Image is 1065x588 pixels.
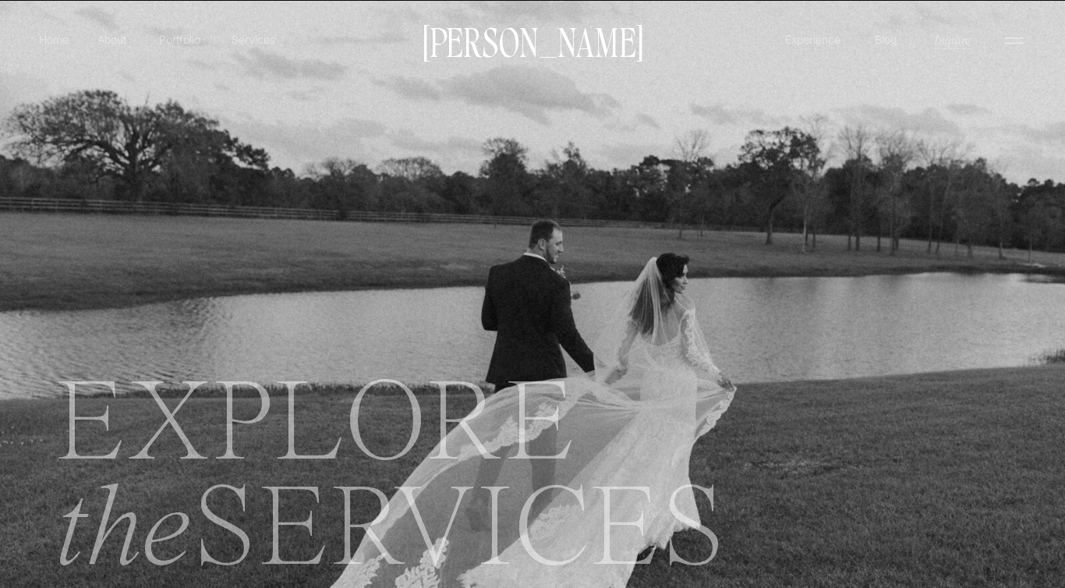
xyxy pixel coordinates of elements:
[415,24,650,57] a: [PERSON_NAME]
[36,31,72,48] a: Home
[230,31,276,48] a: Services
[932,30,972,48] a: Inquire
[94,31,129,47] a: About
[783,31,843,48] a: Experience
[152,31,207,48] a: Portfolio
[871,31,900,47] a: Blog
